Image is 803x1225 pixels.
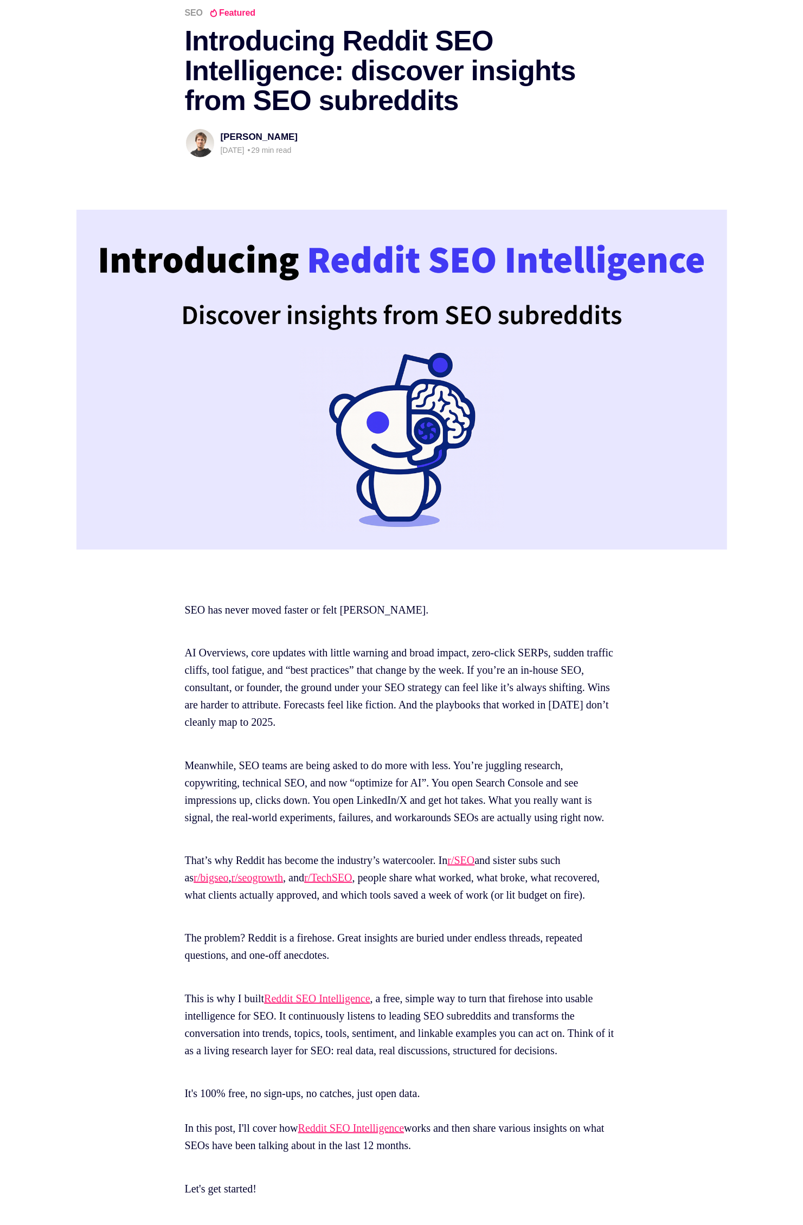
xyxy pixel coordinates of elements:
[247,146,250,155] span: •
[185,601,619,618] p: SEO has never moved faster or felt [PERSON_NAME].
[76,210,727,550] img: Introducing Reddit SEO Intelligence: discover insights from SEO subreddits
[185,26,619,115] h1: Introducing Reddit SEO Intelligence: discover insights from SEO subreddits
[185,990,619,1059] p: This is why I built , a free, simple way to turn that firehose into usable intelligence for SEO. ...
[185,644,619,731] p: AI Overviews, core updates with little warning and broad impact, zero-click SERPs, sudden traffic...
[185,852,619,904] p: That’s why Reddit has become the industry’s watercooler. In and sister subs such as , , and , peo...
[185,929,619,964] p: The problem? Reddit is a firehose. Great insights are buried under endless threads, repeated ques...
[232,872,284,884] a: r/seogrowth
[221,146,245,154] time: [DATE]
[304,872,352,884] a: r/TechSEO
[185,1085,619,1154] p: It's 100% free, no sign-ups, no catches, just open data. In this post, I'll cover how works and t...
[186,129,214,157] img: Federico Pascual
[185,1180,619,1197] p: Let's get started!
[298,1122,404,1134] a: Reddit SEO Intelligence
[194,872,228,884] a: r/bigseo
[447,854,474,866] a: r/SEO
[185,8,203,17] a: SEO
[185,128,215,158] a: Read more of Federico Pascual
[209,9,255,17] span: Featured
[246,146,291,154] span: 29 min read
[264,992,370,1004] a: Reddit SEO Intelligence
[221,132,298,142] a: [PERSON_NAME]
[185,757,619,826] p: Meanwhile, SEO teams are being asked to do more with less. You’re juggling research, copywriting,...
